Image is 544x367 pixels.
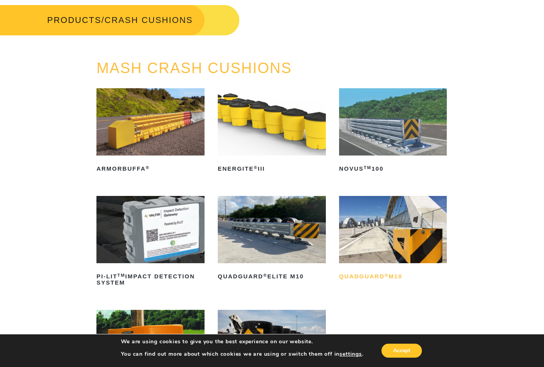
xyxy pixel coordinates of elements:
[339,196,447,283] a: QuadGuard®M10
[146,165,150,170] sup: ®
[385,273,388,278] sup: ®
[96,60,292,76] a: MASH CRASH CUSHIONS
[117,273,125,278] sup: TM
[254,165,258,170] sup: ®
[339,163,447,175] h2: NOVUS 100
[96,270,205,289] h2: PI-LIT Impact Detection System
[96,163,205,175] h2: ArmorBuffa
[47,15,101,25] a: PRODUCTS
[339,270,447,283] h2: QuadGuard M10
[263,273,267,278] sup: ®
[218,270,326,283] h2: QuadGuard Elite M10
[96,88,205,175] a: ArmorBuffa®
[364,165,371,170] sup: TM
[339,351,362,358] button: settings
[218,196,326,283] a: QuadGuard®Elite M10
[218,163,326,175] h2: ENERGITE III
[105,15,193,25] span: CRASH CUSHIONS
[96,196,205,289] a: PI-LITTMImpact Detection System
[121,338,364,345] p: We are using cookies to give you the best experience on our website.
[218,88,326,175] a: ENERGITE®III
[381,344,422,358] button: Accept
[121,351,364,358] p: You can find out more about which cookies we are using or switch them off in .
[339,88,447,175] a: NOVUSTM100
